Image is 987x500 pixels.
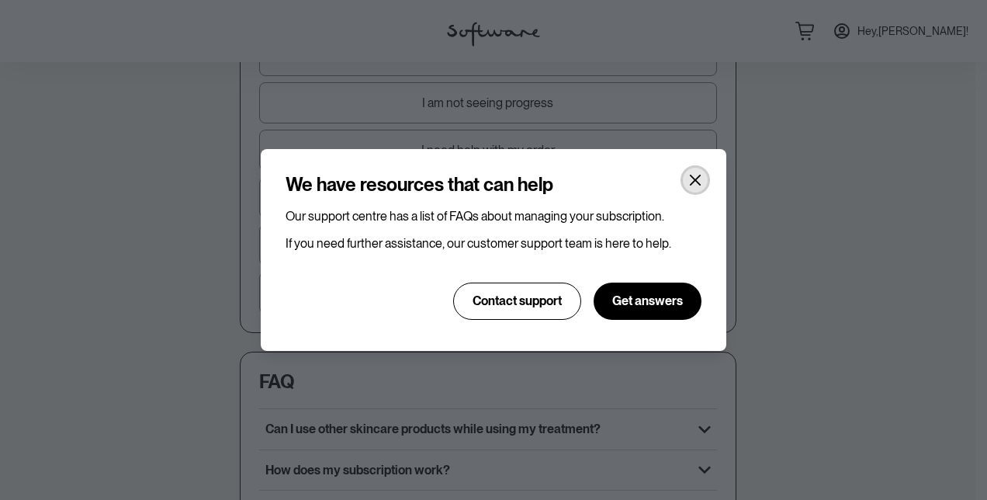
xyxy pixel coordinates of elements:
[473,293,562,308] span: Contact support
[286,174,553,196] h4: We have resources that can help
[453,283,581,320] button: Contact support
[612,293,683,308] span: Get answers
[286,236,701,251] p: If you need further assistance, our customer support team is here to help.
[594,283,701,320] button: Get answers
[683,168,708,193] button: Close
[286,209,701,224] p: Our support centre has a list of FAQs about managing your subscription.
